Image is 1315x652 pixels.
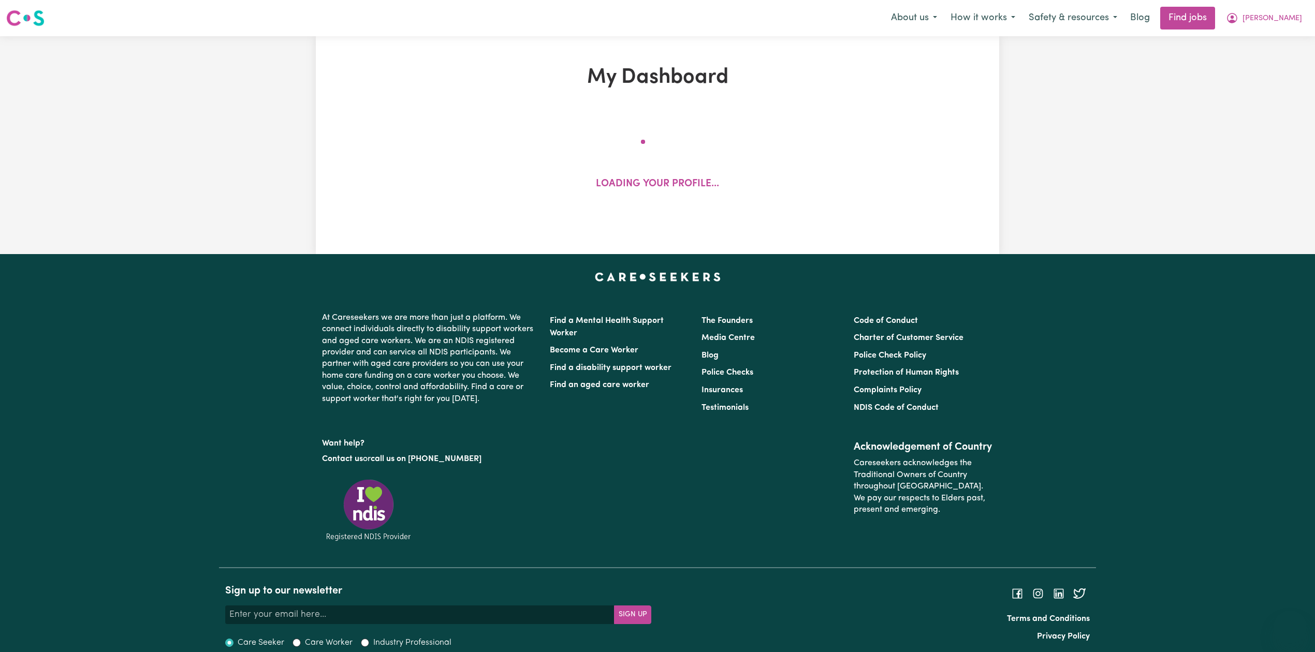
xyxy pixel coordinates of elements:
span: [PERSON_NAME] [1243,13,1302,24]
a: Contact us [322,455,363,463]
label: Industry Professional [373,636,451,649]
a: Find an aged care worker [550,381,649,389]
a: Insurances [702,386,743,394]
p: or [322,449,537,469]
a: Follow Careseekers on LinkedIn [1053,589,1065,598]
a: Complaints Policy [854,386,922,394]
button: About us [884,7,944,29]
input: Enter your email here... [225,605,615,624]
a: Follow Careseekers on Instagram [1032,589,1044,598]
a: Become a Care Worker [550,346,638,354]
a: Terms and Conditions [1007,615,1090,623]
a: Find jobs [1160,7,1215,29]
a: Blog [702,351,719,360]
p: At Careseekers we are more than just a platform. We connect individuals directly to disability su... [322,308,537,409]
iframe: Button to launch messaging window [1274,611,1307,644]
a: Protection of Human Rights [854,368,959,377]
h2: Acknowledgement of Country [854,441,993,453]
a: Follow Careseekers on Facebook [1011,589,1024,598]
a: Privacy Policy [1037,632,1090,641]
a: Find a disability support worker [550,364,671,372]
button: Safety & resources [1022,7,1124,29]
p: Loading your profile... [596,177,719,192]
a: NDIS Code of Conduct [854,404,939,412]
label: Care Worker [305,636,353,649]
a: Blog [1124,7,1156,29]
a: call us on [PHONE_NUMBER] [371,455,481,463]
p: Want help? [322,434,537,449]
a: Testimonials [702,404,749,412]
a: Media Centre [702,334,755,342]
a: Code of Conduct [854,317,918,325]
label: Care Seeker [238,636,284,649]
img: Registered NDIS provider [322,478,415,542]
button: My Account [1219,7,1309,29]
a: Police Check Policy [854,351,926,360]
h2: Sign up to our newsletter [225,585,651,597]
a: Charter of Customer Service [854,334,963,342]
a: Police Checks [702,368,753,377]
button: Subscribe [614,605,651,624]
a: Careseekers home page [595,273,721,281]
h1: My Dashboard [436,65,879,90]
button: How it works [944,7,1022,29]
a: The Founders [702,317,753,325]
a: Follow Careseekers on Twitter [1073,589,1086,598]
a: Find a Mental Health Support Worker [550,317,664,337]
img: Careseekers logo [6,9,45,27]
p: Careseekers acknowledges the Traditional Owners of Country throughout [GEOGRAPHIC_DATA]. We pay o... [854,453,993,520]
a: Careseekers logo [6,6,45,30]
